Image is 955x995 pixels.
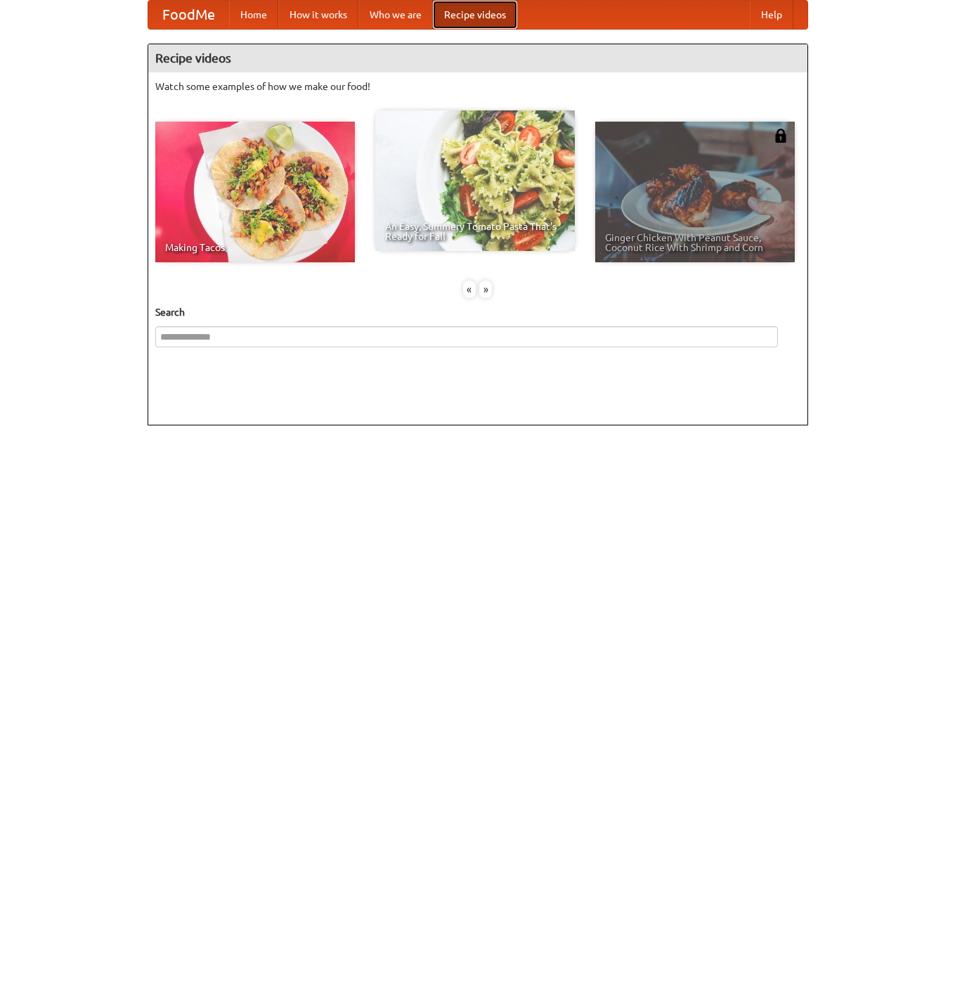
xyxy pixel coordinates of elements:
span: An Easy, Summery Tomato Pasta That's Ready for Fall [385,222,565,241]
img: 483408.png [774,129,788,143]
a: How it works [278,1,358,29]
a: An Easy, Summery Tomato Pasta That's Ready for Fall [375,110,575,251]
a: Help [750,1,793,29]
a: Making Tacos [155,122,355,262]
div: » [479,281,492,298]
a: Who we are [358,1,433,29]
a: Home [229,1,278,29]
span: Making Tacos [165,243,345,252]
p: Watch some examples of how we make our food! [155,79,800,94]
a: Recipe videos [433,1,517,29]
a: FoodMe [148,1,229,29]
h5: Search [155,305,800,319]
div: « [463,281,476,298]
h4: Recipe videos [148,44,807,72]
